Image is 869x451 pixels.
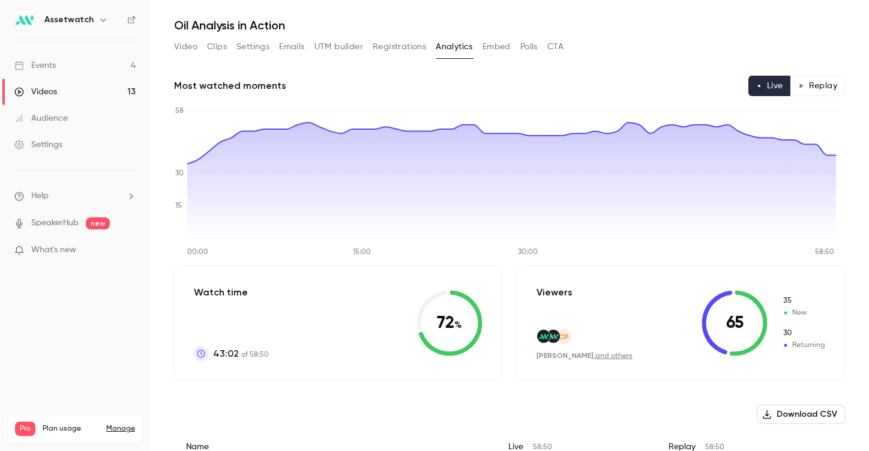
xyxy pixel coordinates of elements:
[14,86,57,98] div: Videos
[790,76,845,96] button: Replay
[43,424,99,434] span: Plan usage
[559,331,569,342] span: CP
[44,14,94,26] h6: Assetwatch
[353,249,371,256] tspan: 15:00
[14,190,136,202] li: help-dropdown-opener
[782,307,825,318] span: New
[595,353,633,360] a: and others
[175,170,184,177] tspan: 30
[174,37,197,56] button: Video
[547,330,560,343] img: assetwatch.com
[207,37,227,56] button: Clips
[31,217,79,229] a: SpeakerHub
[705,444,724,451] span: 58:50
[537,351,594,360] span: [PERSON_NAME]
[106,424,135,434] a: Manage
[194,285,269,300] p: Watch time
[547,37,564,56] button: CTA
[537,351,633,361] div: ,
[757,405,845,424] button: Download CSV
[533,444,552,451] span: 58:50
[121,245,136,256] iframe: Noticeable Trigger
[175,202,182,210] tspan: 15
[782,340,825,351] span: Returning
[373,37,426,56] button: Registrations
[213,347,269,361] p: of 58:50
[31,190,49,202] span: Help
[86,217,110,229] span: new
[187,249,208,256] tspan: 00:00
[174,18,845,32] h1: Oil Analysis in Action
[14,139,62,151] div: Settings
[31,244,76,256] span: What's new
[174,79,286,93] h2: Most watched moments
[14,59,56,71] div: Events
[314,37,363,56] button: UTM builder
[782,295,825,306] span: New
[782,328,825,339] span: Returning
[518,249,538,256] tspan: 30:00
[537,330,550,343] img: assetwatch.com
[483,37,511,56] button: Embed
[436,37,473,56] button: Analytics
[537,285,573,300] p: Viewers
[815,249,834,256] tspan: 58:50
[279,37,304,56] button: Emails
[175,107,184,115] tspan: 58
[236,37,269,56] button: Settings
[14,112,68,124] div: Audience
[520,37,538,56] button: Polls
[15,422,35,436] span: Pro
[15,10,34,29] img: Assetwatch
[213,347,239,361] span: 43:02
[748,76,791,96] button: Live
